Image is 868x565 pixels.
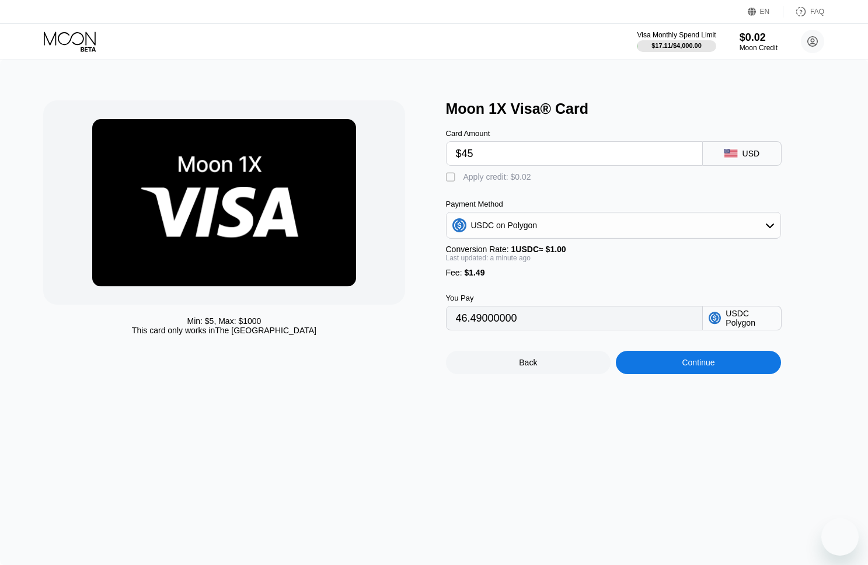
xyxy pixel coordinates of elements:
span: 1 USDC ≈ $1.00 [511,245,566,254]
div: FAQ [810,8,824,16]
div: EN [760,8,770,16]
div: Apply credit: $0.02 [463,172,531,182]
div: Continue [616,351,781,374]
div: Continue [682,358,714,367]
div: EN [748,6,783,18]
div: Moon Credit [740,44,778,52]
div: Card Amount [446,129,703,138]
iframe: Button to launch messaging window [821,518,859,556]
div: Payment Method [446,200,781,208]
span: $1.49 [464,268,484,277]
div: USDC on Polygon [447,214,780,237]
div: Last updated: a minute ago [446,254,781,262]
div: FAQ [783,6,824,18]
div:  [446,172,458,183]
div: Min: $ 5 , Max: $ 1000 [187,316,261,326]
div: Visa Monthly Spend Limit [637,31,716,39]
div: $17.11 / $4,000.00 [651,42,702,49]
input: $0.00 [456,142,693,165]
div: Back [446,351,611,374]
div: Fee : [446,268,781,277]
div: $0.02 [740,32,778,44]
div: Visa Monthly Spend Limit$17.11/$4,000.00 [637,31,716,52]
div: USDC on Polygon [471,221,538,230]
div: Back [519,358,537,367]
div: USDC Polygon [726,309,775,327]
div: Conversion Rate: [446,245,781,254]
div: Moon 1X Visa® Card [446,100,836,117]
div: You Pay [446,294,703,302]
div: $0.02Moon Credit [740,32,778,52]
div: This card only works in The [GEOGRAPHIC_DATA] [132,326,316,335]
div: USD [742,149,760,158]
